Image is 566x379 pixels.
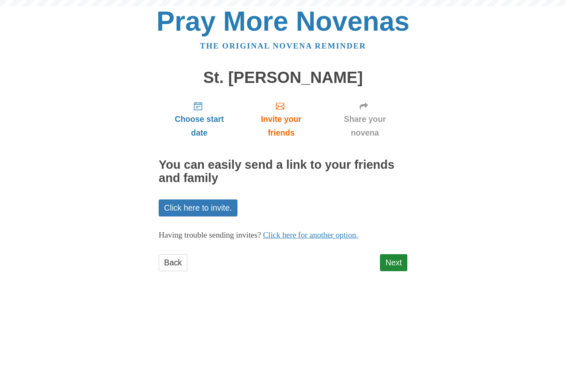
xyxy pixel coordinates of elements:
[159,199,237,216] a: Click here to invite.
[322,95,407,144] a: Share your novena
[200,41,366,50] a: The original novena reminder
[240,95,322,144] a: Invite your friends
[167,112,232,140] span: Choose start date
[159,231,261,239] span: Having trouble sending invites?
[157,6,410,36] a: Pray More Novenas
[159,95,240,144] a: Choose start date
[159,158,407,185] h2: You can easily send a link to your friends and family
[331,112,399,140] span: Share your novena
[159,69,407,87] h1: St. [PERSON_NAME]
[263,231,358,239] a: Click here for another option.
[248,112,314,140] span: Invite your friends
[159,254,187,271] a: Back
[380,254,407,271] a: Next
